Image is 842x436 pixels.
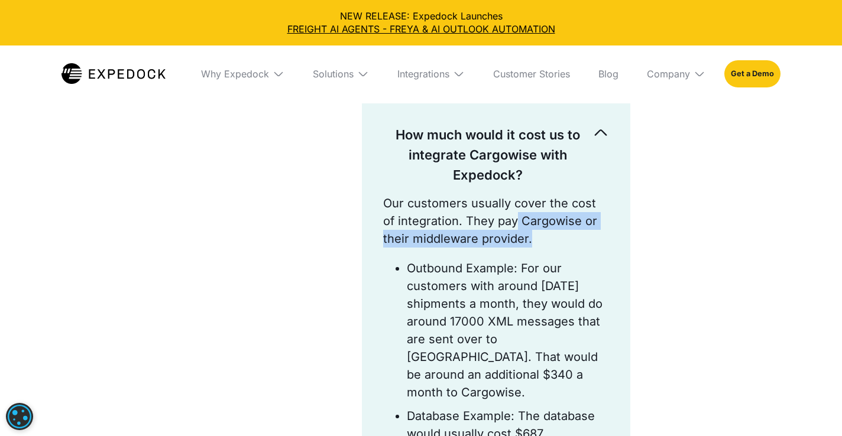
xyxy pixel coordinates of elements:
[647,68,690,80] div: Company
[637,45,715,102] div: Company
[201,68,269,80] div: Why Expedock
[192,45,294,102] div: Why Expedock
[724,60,781,87] a: Get a Demo
[9,9,833,36] div: NEW RELEASE: Expedock Launches
[407,259,609,401] li: Outbound Example: For our customers with around [DATE] shipments a month, they would do around 17...
[397,68,449,80] div: Integrations
[303,45,378,102] div: Solutions
[313,68,354,80] div: Solutions
[9,22,833,35] a: FREIGHT AI AGENTS - FREYA & AI OUTLOOK AUTOMATION
[484,45,579,102] a: Customer Stories
[383,125,592,185] p: How much would it cost us to integrate Cargowise with Expedock?
[639,308,842,436] iframe: Chat Widget
[383,194,609,248] p: Our customers usually cover the cost of integration. They pay Cargowise or their middleware provi...
[589,45,628,102] a: Blog
[388,45,474,102] div: Integrations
